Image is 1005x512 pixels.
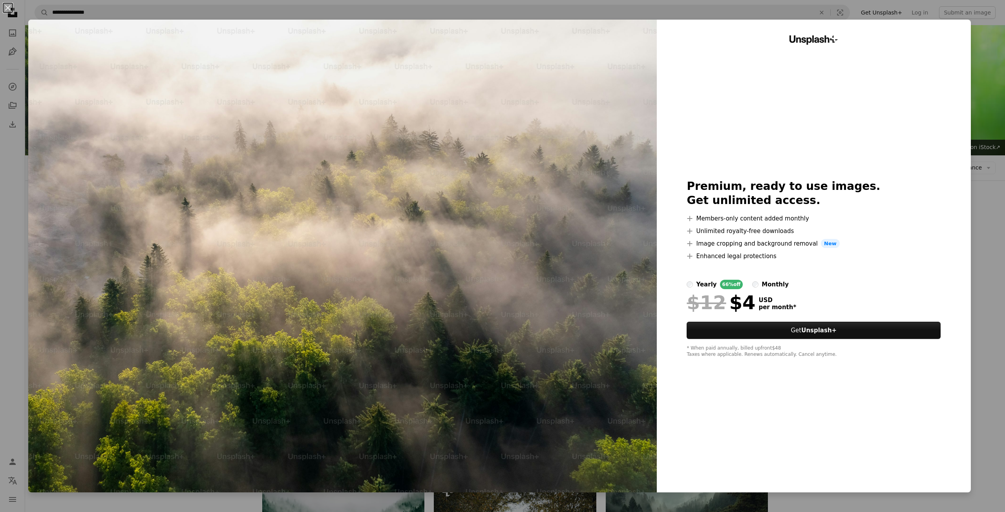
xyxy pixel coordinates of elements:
div: 66% off [720,280,743,289]
span: per month * [758,304,796,311]
span: USD [758,297,796,304]
strong: Unsplash+ [801,327,837,334]
button: GetUnsplash+ [687,322,941,339]
li: Members-only content added monthly [687,214,941,223]
h2: Premium, ready to use images. Get unlimited access. [687,179,941,208]
input: yearly66%off [687,281,693,288]
li: Enhanced legal protections [687,251,941,261]
li: Image cropping and background removal [687,239,941,248]
span: New [821,239,840,248]
div: $4 [687,292,755,313]
div: monthly [762,280,789,289]
li: Unlimited royalty-free downloads [687,226,941,236]
div: yearly [696,280,716,289]
span: $12 [687,292,726,313]
div: * When paid annually, billed upfront $48 Taxes where applicable. Renews automatically. Cancel any... [687,345,941,358]
input: monthly [752,281,758,288]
